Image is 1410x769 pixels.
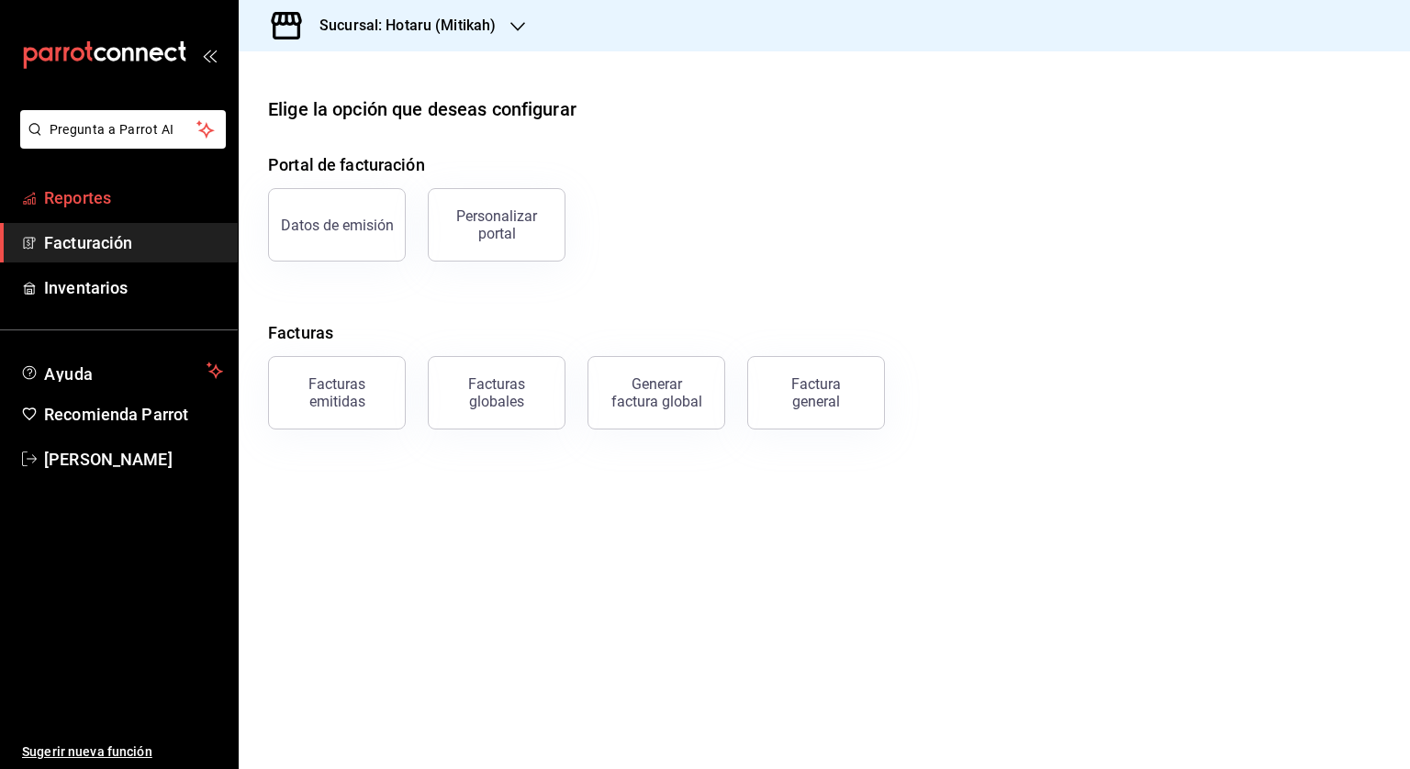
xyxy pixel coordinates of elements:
a: Pregunta a Parrot AI [13,133,226,152]
span: Sugerir nueva función [22,742,223,762]
div: Factura general [770,375,862,410]
button: Datos de emisión [268,188,406,262]
span: Ayuda [44,360,199,382]
div: Facturas globales [440,375,554,410]
span: Recomienda Parrot [44,402,223,427]
button: open_drawer_menu [202,48,217,62]
span: Pregunta a Parrot AI [50,120,197,139]
h4: Facturas [268,320,1381,345]
h3: Sucursal: Hotaru (Mitikah) [305,15,496,37]
span: Facturación [44,230,223,255]
button: Facturas globales [428,356,565,429]
h4: Portal de facturación [268,152,1381,177]
button: Pregunta a Parrot AI [20,110,226,149]
div: Datos de emisión [281,217,394,234]
button: Facturas emitidas [268,356,406,429]
button: Factura general [747,356,885,429]
span: Inventarios [44,275,223,300]
div: Generar factura global [610,375,702,410]
span: [PERSON_NAME] [44,447,223,472]
div: Elige la opción que deseas configurar [268,95,576,123]
span: Reportes [44,185,223,210]
div: Personalizar portal [440,207,554,242]
div: Facturas emitidas [280,375,394,410]
button: Generar factura global [587,356,725,429]
button: Personalizar portal [428,188,565,262]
